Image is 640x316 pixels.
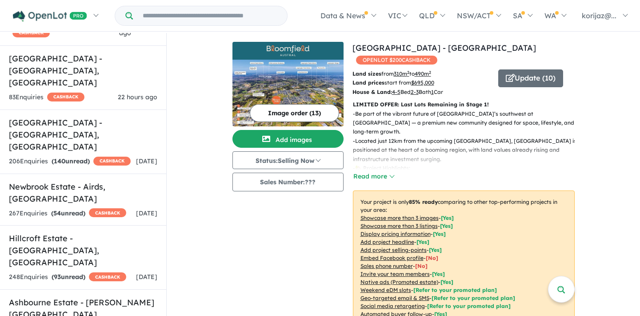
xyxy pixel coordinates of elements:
sup: 2 [429,70,431,75]
button: Image order (13) [250,104,339,122]
img: Bloomfield Estate - Austral [232,60,344,126]
h5: Hillcroft Estate - [GEOGRAPHIC_DATA] , [GEOGRAPHIC_DATA] [9,232,157,268]
h5: [GEOGRAPHIC_DATA] - [GEOGRAPHIC_DATA] , [GEOGRAPHIC_DATA] [9,53,157,89]
span: [ No ] [415,263,428,269]
span: [ Yes ] [440,223,453,229]
span: [ Yes ] [433,231,446,237]
b: Land prices [352,79,384,86]
a: Bloomfield Estate - Austral LogoBloomfield Estate - Austral [232,42,344,126]
p: - Located just 12km from the upcoming [GEOGRAPHIC_DATA], [GEOGRAPHIC_DATA] is positioned at the h... [353,137,582,164]
div: 267 Enquir ies [9,208,126,219]
span: [Yes] [440,279,453,285]
sup: 2 [407,70,409,75]
u: Native ads (Promoted estate) [360,279,438,285]
span: to [409,70,431,77]
button: Sales Number:??? [232,173,344,191]
span: CASHBACK [12,28,50,37]
span: CASHBACK [93,157,131,166]
u: 1 [431,89,434,95]
span: [DATE] [136,273,157,281]
span: 93 [54,273,61,281]
u: 490 m [415,70,431,77]
p: Bed Bath Car [352,88,492,97]
span: CASHBACK [47,93,84,101]
span: [Refer to your promoted plan] [427,303,511,309]
u: 2-3 [411,89,419,95]
u: Add project headline [360,239,414,245]
u: Invite your team members [360,271,430,277]
u: Weekend eDM slots [360,287,411,293]
div: 206 Enquir ies [9,156,131,167]
p: - 🏡 Project Highlights: • Generous 310m² to 490m² land lots available • Land Only — choose your o... [353,164,582,218]
div: 83 Enquir ies [9,92,84,103]
button: Add images [232,130,344,148]
strong: ( unread) [52,273,85,281]
span: [ Yes ] [416,239,429,245]
a: [GEOGRAPHIC_DATA] - [GEOGRAPHIC_DATA] [352,43,536,53]
img: Bloomfield Estate - Austral Logo [236,45,340,56]
span: [ Yes ] [429,247,442,253]
span: [ Yes ] [432,271,445,277]
span: CASHBACK [89,208,126,217]
u: $ 695,000 [411,79,434,86]
u: Embed Facebook profile [360,255,424,261]
h5: [GEOGRAPHIC_DATA] - [GEOGRAPHIC_DATA] , [GEOGRAPHIC_DATA] [9,117,157,153]
button: Read more [353,171,395,182]
u: Sales phone number [360,263,413,269]
span: [Refer to your promoted plan] [413,287,497,293]
h5: Newbrook Estate - Airds , [GEOGRAPHIC_DATA] [9,181,157,205]
p: - Be part of the vibrant future of [GEOGRAPHIC_DATA]’s southwest at [GEOGRAPHIC_DATA] — a premium... [353,109,582,137]
p: start from [352,78,492,87]
button: Update (10) [498,69,563,87]
u: Social media retargeting [360,303,425,309]
span: [DATE] [136,157,157,165]
input: Try estate name, suburb, builder or developer [135,6,285,25]
strong: ( unread) [52,157,90,165]
p: from [352,69,492,78]
u: Display pricing information [360,231,431,237]
span: CASHBACK [89,272,126,281]
span: [ Yes ] [441,215,454,221]
span: korijaz@... [582,11,616,20]
span: [ No ] [426,255,438,261]
span: 54 [53,209,61,217]
u: Add project selling-points [360,247,427,253]
u: 4-5 [392,89,400,95]
button: Status:Selling Now [232,151,344,169]
strong: ( unread) [51,209,85,217]
div: 248 Enquir ies [9,272,126,283]
u: Geo-targeted email & SMS [360,295,429,301]
u: Showcase more than 3 images [360,215,439,221]
p: LIMITED OFFER: Last Lots Remaining in Stage 1! [353,100,575,109]
b: 85 % ready [409,199,438,205]
span: [DATE] [136,209,157,217]
b: Land sizes [352,70,381,77]
img: Openlot PRO Logo White [13,11,87,22]
span: [Refer to your promoted plan] [432,295,515,301]
b: House & Land: [352,89,392,95]
u: 310 m [394,70,409,77]
span: OPENLOT $ 200 CASHBACK [356,56,437,65]
u: Showcase more than 3 listings [360,223,438,229]
span: 22 hours ago [118,93,157,101]
span: 140 [54,157,65,165]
